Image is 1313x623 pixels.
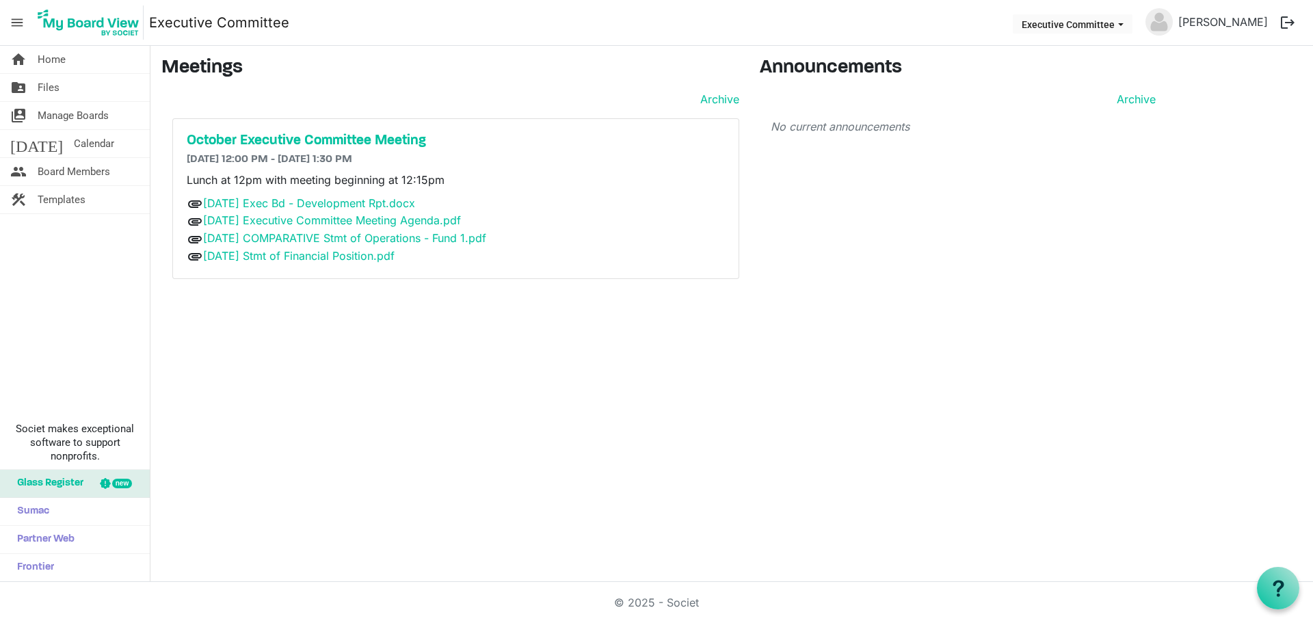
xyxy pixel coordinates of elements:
img: My Board View Logo [34,5,144,40]
span: Glass Register [10,470,83,497]
a: My Board View Logo [34,5,149,40]
span: switch_account [10,102,27,129]
h6: [DATE] 12:00 PM - [DATE] 1:30 PM [187,153,725,166]
div: new [112,479,132,488]
img: no-profile-picture.svg [1145,8,1173,36]
p: No current announcements [771,118,1156,135]
p: Lunch at 12pm with meeting beginning at 12:15pm [187,172,725,188]
a: [DATE] Exec Bd - Development Rpt.docx [203,196,415,210]
button: logout [1273,8,1302,37]
a: [DATE] Executive Committee Meeting Agenda.pdf [203,213,461,227]
a: Executive Committee [149,9,289,36]
a: Archive [695,91,739,107]
h3: Meetings [161,57,739,80]
button: Executive Committee dropdownbutton [1013,14,1132,34]
span: folder_shared [10,74,27,101]
a: © 2025 - Societ [614,596,699,609]
span: Partner Web [10,526,75,553]
span: people [10,158,27,185]
a: [PERSON_NAME] [1173,8,1273,36]
span: attachment [187,213,203,230]
span: attachment [187,196,203,212]
span: Societ makes exceptional software to support nonprofits. [6,422,144,463]
span: Manage Boards [38,102,109,129]
span: Frontier [10,554,54,581]
a: Archive [1111,91,1156,107]
h3: Announcements [760,57,1167,80]
span: attachment [187,231,203,248]
span: Files [38,74,59,101]
span: Sumac [10,498,49,525]
span: [DATE] [10,130,63,157]
a: [DATE] Stmt of Financial Position.pdf [203,249,395,263]
a: [DATE] COMPARATIVE Stmt of Operations - Fund 1.pdf [203,231,486,245]
span: construction [10,186,27,213]
span: menu [4,10,30,36]
span: Board Members [38,158,110,185]
span: Templates [38,186,85,213]
span: Calendar [74,130,114,157]
span: attachment [187,248,203,265]
span: Home [38,46,66,73]
span: home [10,46,27,73]
a: October Executive Committee Meeting [187,133,725,149]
